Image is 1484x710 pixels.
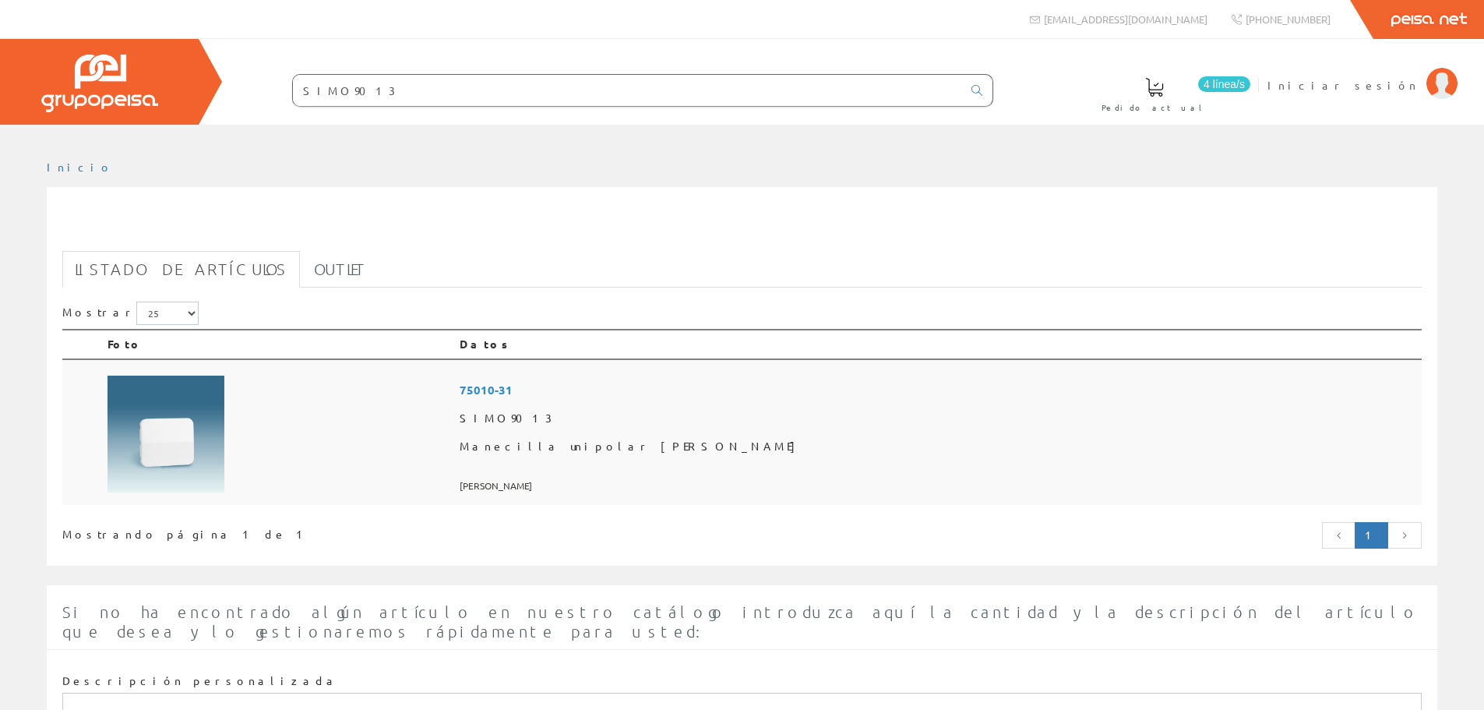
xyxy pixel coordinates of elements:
[62,521,615,542] div: Mostrando página 1 de 1
[301,251,379,288] a: Outlet
[460,433,1415,461] span: Manecilla unipolar [PERSON_NAME]
[1198,76,1250,92] span: 4 línea/s
[1086,65,1254,122] a: 4 línea/s Pedido actual
[62,602,1419,641] span: Si no ha encontrado algún artículo en nuestro catálogo introduzca aquí la cantidad y la descripci...
[1102,100,1207,115] span: Pedido actual
[41,55,158,112] img: Grupo Peisa
[460,404,1415,433] span: SIMO9013
[460,376,1415,404] span: 75010-31
[62,212,1422,243] h1: SIMO9013
[47,160,113,174] a: Inicio
[62,673,339,689] label: Descripción personalizada
[62,251,300,288] a: Listado de artículos
[136,302,199,325] select: Mostrar
[460,473,1415,499] span: [PERSON_NAME]
[1267,77,1419,93] span: Iniciar sesión
[1267,65,1458,79] a: Iniciar sesión
[108,376,224,493] img: Foto artículo Manecilla unipolar simon (150x150)
[1246,12,1331,26] span: [PHONE_NUMBER]
[1322,522,1356,549] a: Página anterior
[62,302,199,325] label: Mostrar
[1387,522,1422,549] a: Página siguiente
[453,330,1422,359] th: Datos
[1044,12,1207,26] span: [EMAIL_ADDRESS][DOMAIN_NAME]
[101,330,453,359] th: Foto
[293,75,962,106] input: Buscar ...
[1355,522,1388,549] a: Página actual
